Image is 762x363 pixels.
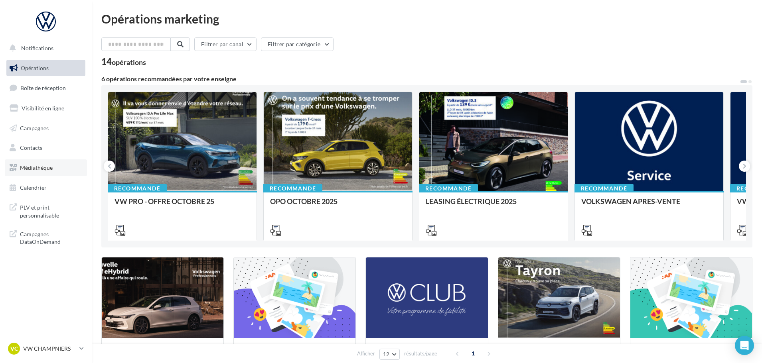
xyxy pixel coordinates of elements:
a: Opérations [5,60,87,77]
span: VC [10,345,18,353]
span: Médiathèque [20,164,53,171]
span: Afficher [357,350,375,357]
div: LEASING ÉLECTRIQUE 2025 [426,197,561,213]
button: Filtrer par canal [194,37,257,51]
div: Open Intercom Messenger [735,336,754,355]
span: Notifications [21,45,53,51]
div: Recommandé [574,184,634,193]
p: VW CHAMPNIERS [23,345,76,353]
span: Contacts [20,144,42,151]
a: VC VW CHAMPNIERS [6,341,85,356]
div: Recommandé [263,184,322,193]
span: Campagnes DataOnDemand [20,229,82,246]
div: 14 [101,57,146,66]
a: Campagnes DataOnDemand [5,226,87,249]
span: Boîte de réception [20,84,66,91]
button: Notifications [5,40,84,57]
div: OPO OCTOBRE 2025 [270,197,406,213]
a: Campagnes [5,120,87,137]
span: Visibilité en ligne [22,105,64,112]
div: opérations [112,59,146,66]
div: VW PRO - OFFRE OCTOBRE 25 [114,197,250,213]
span: Campagnes [20,124,49,131]
div: Recommandé [108,184,167,193]
div: Recommandé [419,184,478,193]
span: Opérations [21,65,49,71]
span: PLV et print personnalisable [20,202,82,219]
span: 12 [383,351,390,357]
button: 12 [379,349,400,360]
div: 6 opérations recommandées par votre enseigne [101,76,740,82]
button: Filtrer par catégorie [261,37,334,51]
span: résultats/page [404,350,437,357]
div: VOLKSWAGEN APRES-VENTE [581,197,717,213]
a: Médiathèque [5,159,87,176]
div: Opérations marketing [101,13,752,25]
span: Calendrier [20,184,47,191]
a: Contacts [5,139,87,156]
a: PLV et print personnalisable [5,199,87,222]
a: Calendrier [5,179,87,196]
span: 1 [467,347,480,360]
a: Boîte de réception [5,79,87,96]
a: Visibilité en ligne [5,100,87,117]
